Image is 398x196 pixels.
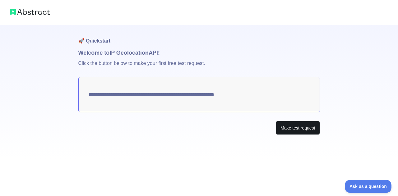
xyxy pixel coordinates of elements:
p: Click the button below to make your first free test request. [78,57,320,77]
h1: 🚀 Quickstart [78,25,320,48]
button: Make test request [276,121,320,135]
h1: Welcome to IP Geolocation API! [78,48,320,57]
img: Abstract logo [10,7,50,16]
iframe: Toggle Customer Support [345,180,392,193]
